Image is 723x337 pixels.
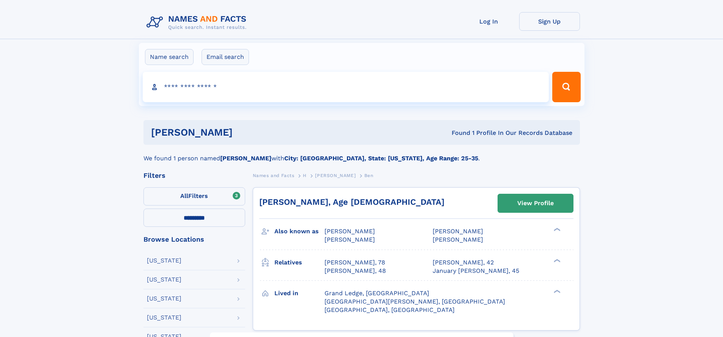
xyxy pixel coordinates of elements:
input: search input [143,72,549,102]
a: H [303,171,307,180]
div: ❯ [552,227,561,232]
label: Filters [143,187,245,206]
div: [US_STATE] [147,315,181,321]
div: Browse Locations [143,236,245,243]
button: Search Button [552,72,580,102]
a: Names and Facts [253,171,295,180]
div: [US_STATE] [147,277,181,283]
div: ❯ [552,258,561,263]
a: Sign Up [519,12,580,31]
a: Log In [458,12,519,31]
span: [PERSON_NAME] [433,228,483,235]
h3: Lived in [274,287,324,300]
img: Logo Names and Facts [143,12,253,33]
label: Email search [202,49,249,65]
span: [GEOGRAPHIC_DATA][PERSON_NAME], [GEOGRAPHIC_DATA] [324,298,505,305]
a: [PERSON_NAME], Age [DEMOGRAPHIC_DATA] [259,197,444,207]
span: All [180,192,188,199]
a: January [PERSON_NAME], 45 [433,267,519,275]
b: City: [GEOGRAPHIC_DATA], State: [US_STATE], Age Range: 25-35 [284,155,478,162]
span: [PERSON_NAME] [324,236,375,243]
h3: Also known as [274,225,324,238]
h3: Relatives [274,256,324,269]
div: ❯ [552,289,561,294]
h1: [PERSON_NAME] [151,128,342,137]
b: [PERSON_NAME] [220,155,271,162]
a: View Profile [498,194,573,212]
span: [PERSON_NAME] [315,173,356,178]
span: H [303,173,307,178]
a: [PERSON_NAME], 42 [433,258,494,267]
div: [US_STATE] [147,296,181,302]
span: [PERSON_NAME] [324,228,375,235]
div: We found 1 person named with . [143,145,580,163]
div: Filters [143,172,245,179]
div: Found 1 Profile In Our Records Database [342,129,572,137]
span: [PERSON_NAME] [433,236,483,243]
span: Grand Ledge, [GEOGRAPHIC_DATA] [324,290,429,297]
a: [PERSON_NAME] [315,171,356,180]
a: [PERSON_NAME], 78 [324,258,385,267]
label: Name search [145,49,194,65]
div: View Profile [517,195,554,212]
span: Ben [364,173,373,178]
div: [US_STATE] [147,258,181,264]
a: [PERSON_NAME], 48 [324,267,386,275]
span: [GEOGRAPHIC_DATA], [GEOGRAPHIC_DATA] [324,306,455,313]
